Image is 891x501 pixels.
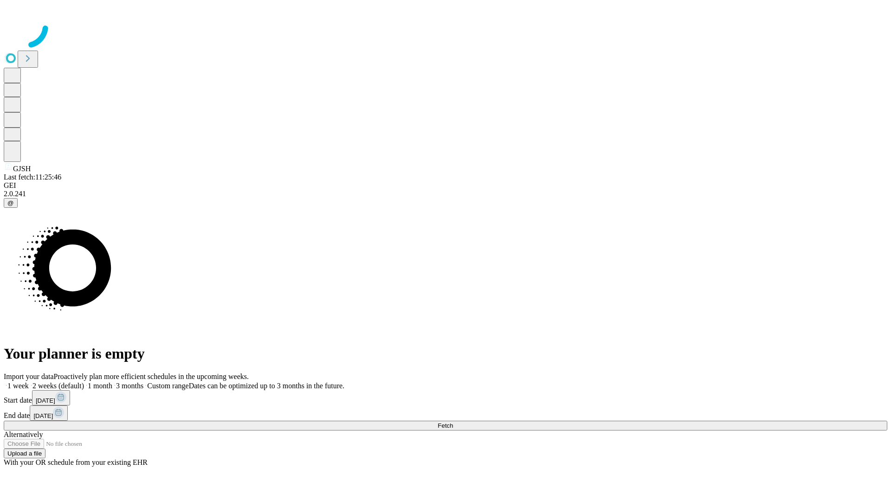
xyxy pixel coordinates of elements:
[4,373,54,380] span: Import your data
[4,430,43,438] span: Alternatively
[32,382,84,390] span: 2 weeks (default)
[4,449,45,458] button: Upload a file
[4,458,148,466] span: With your OR schedule from your existing EHR
[4,390,887,405] div: Start date
[33,412,53,419] span: [DATE]
[147,382,188,390] span: Custom range
[7,199,14,206] span: @
[438,422,453,429] span: Fetch
[4,421,887,430] button: Fetch
[189,382,344,390] span: Dates can be optimized up to 3 months in the future.
[4,173,61,181] span: Last fetch: 11:25:46
[32,390,70,405] button: [DATE]
[30,405,68,421] button: [DATE]
[88,382,112,390] span: 1 month
[54,373,249,380] span: Proactively plan more efficient schedules in the upcoming weeks.
[4,345,887,362] h1: Your planner is empty
[4,190,887,198] div: 2.0.241
[4,198,18,208] button: @
[4,405,887,421] div: End date
[4,181,887,190] div: GEI
[116,382,143,390] span: 3 months
[36,397,55,404] span: [DATE]
[13,165,31,173] span: GJSH
[7,382,29,390] span: 1 week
